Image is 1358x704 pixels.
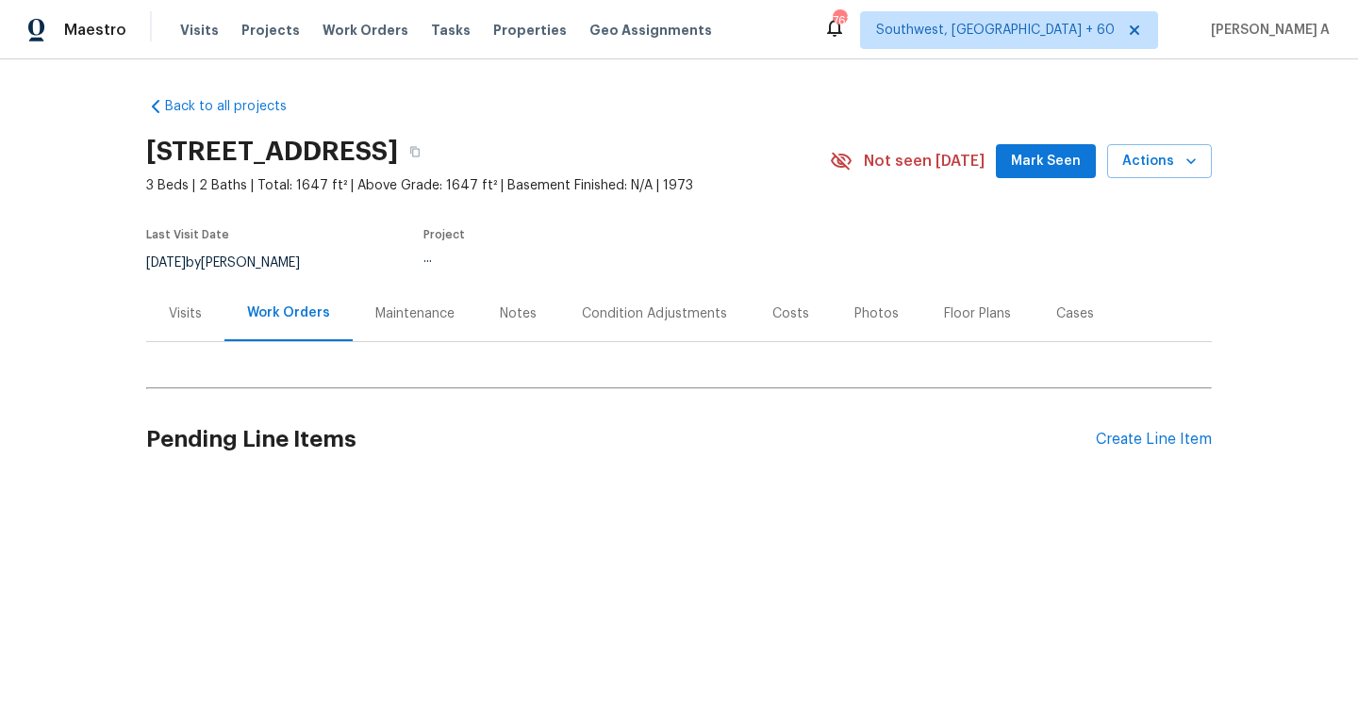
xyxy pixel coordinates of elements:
div: Photos [854,304,899,323]
a: Back to all projects [146,97,327,116]
span: Maestro [64,21,126,40]
span: [PERSON_NAME] A [1203,21,1330,40]
div: Cases [1056,304,1094,323]
div: Create Line Item [1096,431,1212,449]
span: Actions [1122,150,1197,173]
span: Mark Seen [1011,150,1081,173]
div: Maintenance [375,304,455,323]
span: Work Orders [323,21,408,40]
div: 763 [833,11,846,30]
button: Actions [1107,144,1212,179]
div: Notes [500,304,537,323]
span: Not seen [DATE] [864,152,985,171]
span: Visits [180,21,219,40]
span: Tasks [431,24,471,37]
h2: [STREET_ADDRESS] [146,142,398,161]
div: Work Orders [247,303,330,322]
div: Floor Plans [944,304,1011,323]
span: Last Visit Date [146,229,229,240]
span: Geo Assignments [589,21,712,40]
div: ... [423,252,786,265]
span: Project [423,229,465,240]
span: [DATE] [146,256,186,270]
button: Mark Seen [996,144,1096,179]
div: Visits [169,304,202,323]
span: Properties [493,21,567,40]
div: Condition Adjustments [582,304,727,323]
span: Projects [241,21,300,40]
button: Copy Address [398,135,432,169]
span: Southwest, [GEOGRAPHIC_DATA] + 60 [876,21,1115,40]
div: Costs [772,304,809,323]
span: 3 Beds | 2 Baths | Total: 1647 ft² | Above Grade: 1647 ft² | Basement Finished: N/A | 1973 [146,176,830,195]
h2: Pending Line Items [146,396,1096,483]
div: by [PERSON_NAME] [146,252,323,274]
